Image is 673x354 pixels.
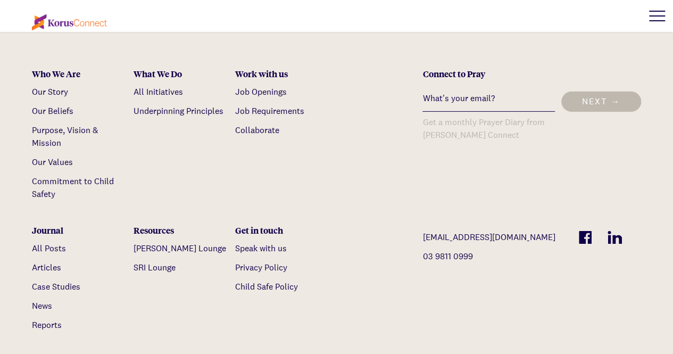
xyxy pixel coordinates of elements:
a: Speak with us [235,243,287,254]
a: Articles [32,262,61,273]
a: 03 9811 0999 [422,250,563,263]
a: Collaborate [235,125,279,136]
a: Reports [32,319,62,331]
div: Get in touch [235,225,329,236]
img: korus-connect%2F7aa9a0cf-4548-496b-860a-2e4b38e92edf_facebook-solid.svg [579,231,592,244]
a: News [32,300,52,311]
a: Our Beliefs [32,105,73,117]
div: Journal [32,225,126,236]
a: Purpose, Vision & Mission [32,125,98,149]
a: Child Safe Policy [235,281,298,292]
a: Our Values [32,157,73,168]
button: Next → [561,92,641,112]
input: What's your email? [422,86,555,112]
div: Connect to Pray [422,68,641,79]
div: Who We Are [32,68,126,79]
a: Underpinning Principles [134,105,223,117]
div: Work with us [235,68,329,79]
a: SRI Lounge [134,262,176,273]
img: korus-connect%2Fc5177985-88d5-491d-9cd7-4a1febad1357_logo.svg [32,14,107,30]
a: Our Story [32,86,68,97]
a: Job Openings [235,86,287,97]
div: Resources [134,225,227,236]
img: korus-connect%2Fc96f9f60-ed9e-41d2-990d-bd8843dbdb54_linkedin-solid.svg [608,231,621,244]
a: Case Studies [32,281,80,292]
div: What We Do [134,68,227,79]
a: All Initiatives [134,86,183,97]
a: Job Requirements [235,105,304,117]
a: [EMAIL_ADDRESS][DOMAIN_NAME] [422,231,563,244]
a: Commitment to Child Safety [32,176,114,200]
div: Get a monthly Prayer Diary from [PERSON_NAME] Connect [422,116,555,142]
a: [PERSON_NAME] Lounge [134,243,226,254]
a: Privacy Policy [235,262,287,273]
a: All Posts [32,243,66,254]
